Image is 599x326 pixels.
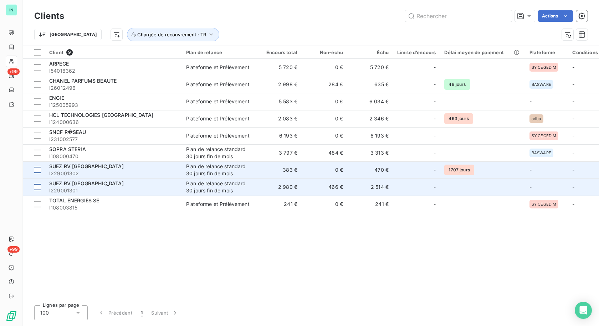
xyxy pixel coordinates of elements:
span: CHANEL PARFUMS BEAUTE [49,78,117,84]
span: SUEZ RV [GEOGRAPHIC_DATA] [49,163,124,169]
div: Plan de relance standard 30 jours fin de mois [186,180,252,194]
span: - [572,167,574,173]
td: 2 980 € [256,178,302,196]
div: Plan de relance standard 30 jours fin de mois [186,146,252,160]
span: - [572,133,574,139]
span: I229001302 [49,170,178,177]
td: 0 € [302,110,347,127]
span: SUEZ RV [GEOGRAPHIC_DATA] [49,180,124,186]
div: Encours total [260,50,297,55]
div: Plateforme et Prélèvement [186,201,250,208]
td: 3 313 € [347,144,393,161]
div: Délai moyen de paiement [444,50,521,55]
div: Plateforme et Prélèvement [186,115,250,122]
span: SY CEGEDIM [532,202,557,206]
div: Échu [352,50,389,55]
span: 9 [66,49,73,56]
span: - [572,150,574,156]
span: I108003815 [49,204,178,211]
td: 5 583 € [256,93,302,110]
div: IN [6,4,17,16]
button: [GEOGRAPHIC_DATA] [34,29,102,40]
span: I108000470 [49,153,178,160]
td: 0 € [302,127,347,144]
td: 284 € [302,76,347,93]
span: +99 [7,68,20,75]
span: SNCF R�SEAU [49,129,86,135]
span: Client [49,50,63,55]
div: Plan de relance standard 30 jours fin de mois [186,163,252,177]
span: ARPEGE [49,61,69,67]
span: I54018362 [49,67,178,74]
span: - [434,98,436,105]
span: - [572,81,574,87]
td: 5 720 € [256,59,302,76]
span: 463 jours [444,113,473,124]
span: SY CEGEDIM [532,65,557,69]
td: 0 € [302,161,347,178]
td: 470 € [347,161,393,178]
div: Open Intercom Messenger [575,302,592,319]
span: - [529,167,532,173]
div: Plateforme et Prélèvement [186,98,250,105]
div: Non-échu [306,50,343,55]
span: - [572,98,574,104]
button: Actions [538,10,573,22]
button: Précédent [93,305,137,320]
td: 2 998 € [256,76,302,93]
td: 5 720 € [347,59,393,76]
button: 1 [137,305,147,320]
span: I125005993 [49,102,178,109]
td: 241 € [256,196,302,213]
td: 0 € [302,59,347,76]
span: 48 jours [444,79,470,90]
button: Suivant [147,305,183,320]
td: 6 193 € [347,127,393,144]
span: - [434,183,436,191]
img: Logo LeanPay [6,310,17,322]
td: 0 € [302,196,347,213]
span: - [529,184,532,190]
span: 100 [40,309,49,316]
div: Limite d’encours [397,50,436,55]
span: - [434,166,436,174]
span: - [572,201,574,207]
td: 0 € [302,93,347,110]
td: 635 € [347,76,393,93]
input: Rechercher [405,10,512,22]
span: I229001301 [49,187,178,194]
span: - [572,184,574,190]
span: Chargée de recouvrement : TR [137,32,206,37]
td: 241 € [347,196,393,213]
span: - [434,132,436,139]
span: - [434,81,436,88]
span: - [434,64,436,71]
span: 1 [141,309,143,316]
span: - [572,115,574,121]
span: - [529,98,532,104]
td: 2 346 € [347,110,393,127]
span: - [434,149,436,156]
td: 383 € [256,161,302,178]
button: Chargée de recouvrement : TR [127,28,219,41]
span: I26012496 [49,84,178,92]
td: 6 193 € [256,127,302,144]
span: 1707 jours [444,165,474,175]
span: ariba [532,117,541,121]
div: Plateforme [529,50,564,55]
span: SY CEGEDIM [532,134,557,138]
span: - [434,115,436,122]
div: Plateforme et Prélèvement [186,132,250,139]
div: Plateforme et Prélèvement [186,64,250,71]
div: Plateforme et Prélèvement [186,81,250,88]
span: TOTAL ENERGIES SE [49,197,99,203]
td: 466 € [302,178,347,196]
td: 6 034 € [347,93,393,110]
td: 3 797 € [256,144,302,161]
span: I231002577 [49,136,178,143]
td: 484 € [302,144,347,161]
div: Plan de relance [186,50,252,55]
td: 2 514 € [347,178,393,196]
span: ENGIE [49,95,64,101]
span: - [434,201,436,208]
